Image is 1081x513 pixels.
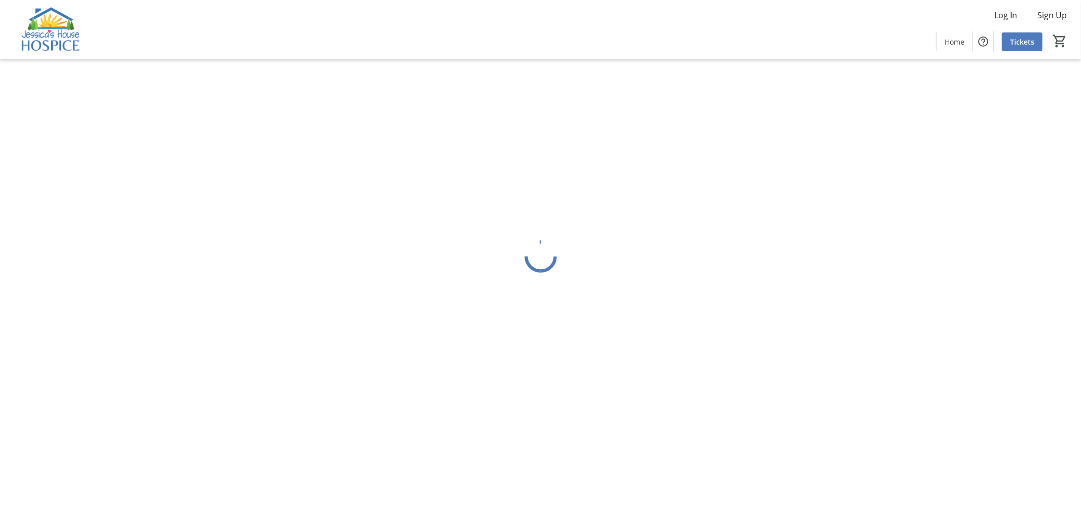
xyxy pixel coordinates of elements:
a: Home [937,32,973,51]
span: Tickets [1010,36,1034,47]
button: Log In [986,7,1025,23]
img: Jessica's House Hospice's Logo [6,4,96,55]
span: Log In [994,9,1017,21]
button: Help [973,31,993,52]
button: Sign Up [1029,7,1075,23]
span: Sign Up [1037,9,1067,21]
button: Cart [1051,32,1069,50]
a: Tickets [1002,32,1042,51]
span: Home [945,36,964,47]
